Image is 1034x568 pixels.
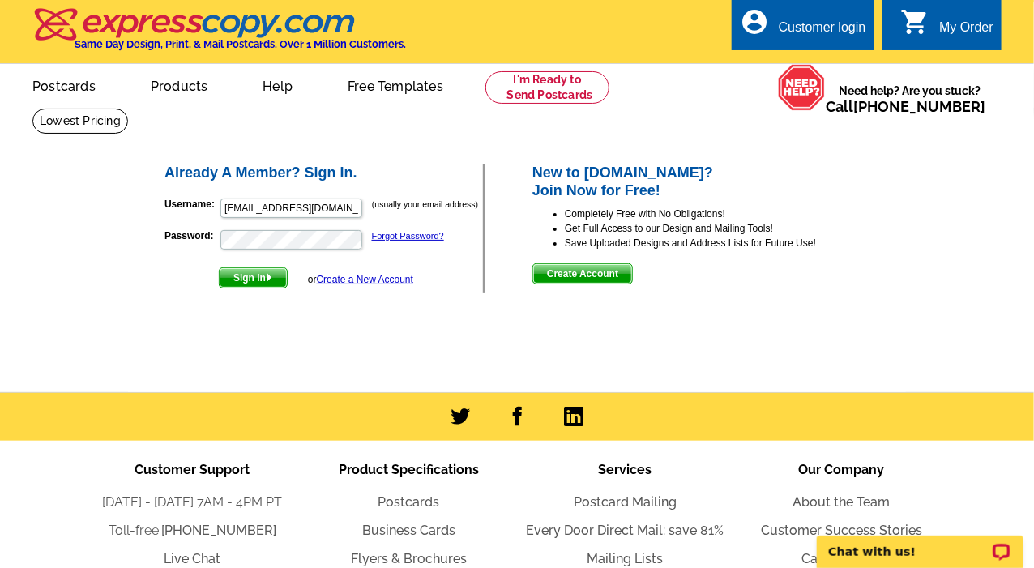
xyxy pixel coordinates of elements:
[125,66,234,104] a: Products
[853,98,985,115] a: [PHONE_NUMBER]
[75,38,406,50] h4: Same Day Design, Print, & Mail Postcards. Over 1 Million Customers.
[317,274,413,285] a: Create a New Account
[84,521,301,540] li: Toll-free:
[308,272,413,287] div: or
[761,523,922,538] a: Customer Success Stories
[164,164,483,182] h2: Already A Member? Sign In.
[599,462,652,477] span: Services
[532,164,872,199] h2: New to [DOMAIN_NAME]? Join Now for Free!
[939,20,993,43] div: My Order
[322,66,469,104] a: Free Templates
[587,551,664,566] a: Mailing Lists
[799,462,885,477] span: Our Company
[220,268,287,288] span: Sign In
[779,20,866,43] div: Customer login
[339,462,479,477] span: Product Specifications
[778,64,826,111] img: help
[740,7,769,36] i: account_circle
[806,517,1034,568] iframe: LiveChat chat widget
[32,19,406,50] a: Same Day Design, Print, & Mail Postcards. Over 1 Million Customers.
[219,267,288,288] button: Sign In
[533,264,632,284] span: Create Account
[161,523,276,538] a: [PHONE_NUMBER]
[793,494,891,510] a: About the Team
[372,231,444,241] a: Forgot Password?
[164,551,221,566] a: Live Chat
[372,199,478,209] small: (usually your email address)
[237,66,318,104] a: Help
[826,83,993,115] span: Need help? Are you stuck?
[527,523,724,538] a: Every Door Direct Mail: save 81%
[900,18,993,38] a: shopping_cart My Order
[362,523,455,538] a: Business Cards
[84,493,301,512] li: [DATE] - [DATE] 7AM - 4PM PT
[135,462,250,477] span: Customer Support
[266,274,273,281] img: button-next-arrow-white.png
[6,66,122,104] a: Postcards
[378,494,440,510] a: Postcards
[802,551,882,566] a: Case Studies
[532,263,633,284] button: Create Account
[826,98,985,115] span: Call
[565,207,872,221] li: Completely Free with No Obligations!
[351,551,467,566] a: Flyers & Brochures
[900,7,929,36] i: shopping_cart
[574,494,677,510] a: Postcard Mailing
[740,18,866,38] a: account_circle Customer login
[164,228,219,243] label: Password:
[565,236,872,250] li: Save Uploaded Designs and Address Lists for Future Use!
[164,197,219,211] label: Username:
[565,221,872,236] li: Get Full Access to our Design and Mailing Tools!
